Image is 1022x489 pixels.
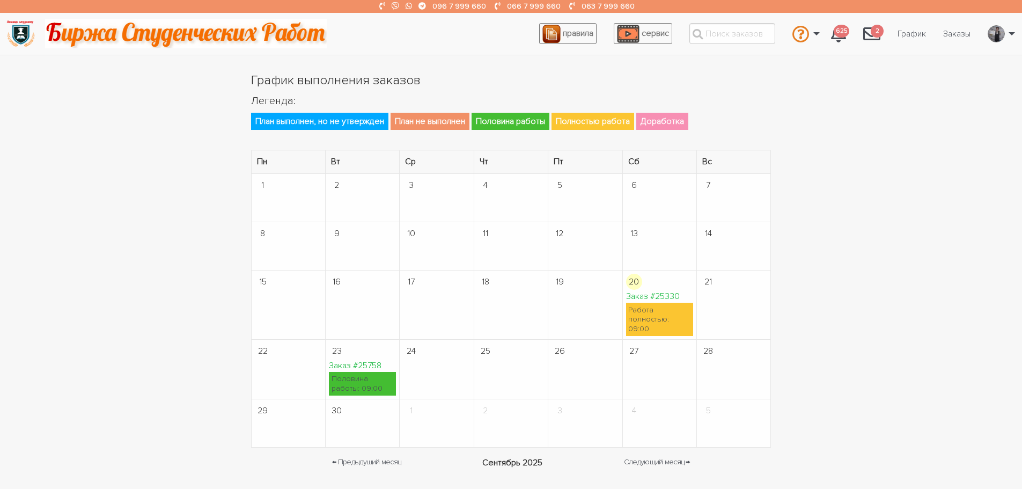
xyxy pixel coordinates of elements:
[871,25,884,38] span: 2
[626,177,642,193] span: 6
[477,403,494,419] span: 2
[329,343,345,359] span: 23
[255,343,271,359] span: 22
[700,343,716,359] span: 28
[700,403,716,419] span: 5
[507,2,561,11] a: 066 7 999 660
[617,25,639,43] img: play_icon-49f7f135c9dc9a03216cfdbccbe1e3994649169d890fb554cedf0eac35a01ba8.png
[642,28,669,39] span: сервис
[251,71,771,90] h1: График выполнения заказов
[622,151,696,174] th: Сб
[552,177,568,193] span: 5
[552,403,568,419] span: 3
[626,343,642,359] span: 27
[552,113,634,130] span: Полностью работа
[477,225,494,242] span: 11
[614,23,672,44] a: сервис
[626,274,642,290] span: 20
[935,24,979,44] a: Заказы
[582,2,635,11] a: 063 7 999 660
[403,225,419,242] span: 10
[255,177,271,193] span: 1
[6,19,35,48] img: logo-135dea9cf721667cc4ddb0c1795e3ba8b7f362e3d0c04e2cc90b931989920324.png
[626,403,642,419] span: 4
[552,343,568,359] span: 26
[255,274,271,290] span: 15
[626,303,693,335] div: Работа полностью: 09:00
[329,403,345,419] span: 30
[552,274,568,290] span: 19
[563,28,593,39] span: правила
[472,113,549,130] span: Половина работы
[552,225,568,242] span: 12
[636,113,688,130] span: Доработка
[542,25,561,43] img: agreement_icon-feca34a61ba7f3d1581b08bc946b2ec1ccb426f67415f344566775c155b7f62c.png
[325,151,399,174] th: Вт
[432,2,486,11] a: 096 7 999 660
[332,456,401,469] a: ← Предыдущий месяц
[477,343,494,359] span: 25
[889,24,935,44] a: График
[548,151,622,174] th: Пт
[697,151,771,174] th: Вс
[988,25,1004,42] img: 20171208_160937.jpg
[251,151,325,174] th: Пн
[403,177,419,193] span: 3
[391,113,469,130] span: План не выполнен
[822,19,855,48] a: 625
[700,274,716,290] span: 21
[251,113,388,130] span: План выполнен, но не утвержден
[626,291,680,302] a: Заказ #25330
[329,177,345,193] span: 2
[403,343,419,359] span: 24
[855,19,889,48] a: 2
[834,25,849,38] span: 625
[255,225,271,242] span: 8
[689,23,775,44] input: Поиск заказов
[700,177,716,193] span: 7
[624,456,690,469] a: Следующий месяц →
[251,93,771,108] h2: Легенда:
[482,456,542,469] span: Сентябрь 2025
[626,225,642,242] span: 13
[477,177,494,193] span: 4
[403,403,419,419] span: 1
[539,23,597,44] a: правила
[329,360,381,371] a: Заказ #25758
[329,225,345,242] span: 9
[45,19,327,48] img: motto-2ce64da2796df845c65ce8f9480b9c9d679903764b3ca6da4b6de107518df0fe.gif
[474,151,548,174] th: Чт
[329,372,396,396] div: Половина работы: 09:00
[477,274,494,290] span: 18
[700,225,716,242] span: 14
[255,403,271,419] span: 29
[403,274,419,290] span: 17
[329,274,345,290] span: 16
[400,151,474,174] th: Ср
